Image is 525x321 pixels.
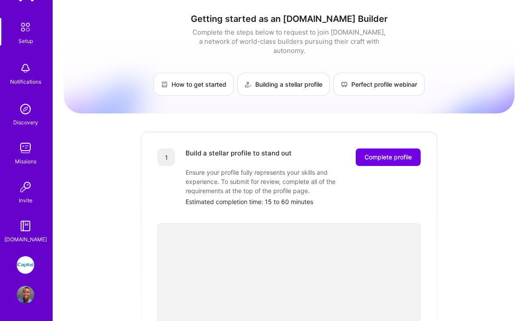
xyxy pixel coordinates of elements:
[341,81,348,88] img: Perfect profile webinar
[14,256,36,274] a: iCapital: Building an Alternative Investment Marketplace
[17,139,34,157] img: teamwork
[17,60,34,77] img: bell
[14,286,36,303] a: User Avatar
[356,148,421,166] button: Complete profile
[19,196,32,205] div: Invite
[245,81,252,88] img: Building a stellar profile
[190,28,388,55] div: Complete the steps below to request to join [DOMAIN_NAME], a network of world-class builders purs...
[18,36,33,46] div: Setup
[17,256,34,274] img: iCapital: Building an Alternative Investment Marketplace
[4,235,47,244] div: [DOMAIN_NAME]
[364,153,412,162] span: Complete profile
[333,73,425,96] a: Perfect profile webinar
[15,157,36,166] div: Missions
[154,73,234,96] a: How to get started
[186,197,421,206] div: Estimated completion time: 15 to 60 minutes
[157,148,175,166] div: 1
[10,77,41,86] div: Notifications
[17,178,34,196] img: Invite
[17,100,34,118] img: discovery
[13,118,38,127] div: Discovery
[17,217,34,235] img: guide book
[186,148,292,166] div: Build a stellar profile to stand out
[186,168,361,195] div: Ensure your profile fully represents your skills and experience. To submit for review, complete a...
[237,73,330,96] a: Building a stellar profile
[16,18,35,36] img: setup
[17,286,34,303] img: User Avatar
[64,14,514,24] h1: Getting started as an [DOMAIN_NAME] Builder
[161,81,168,88] img: How to get started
